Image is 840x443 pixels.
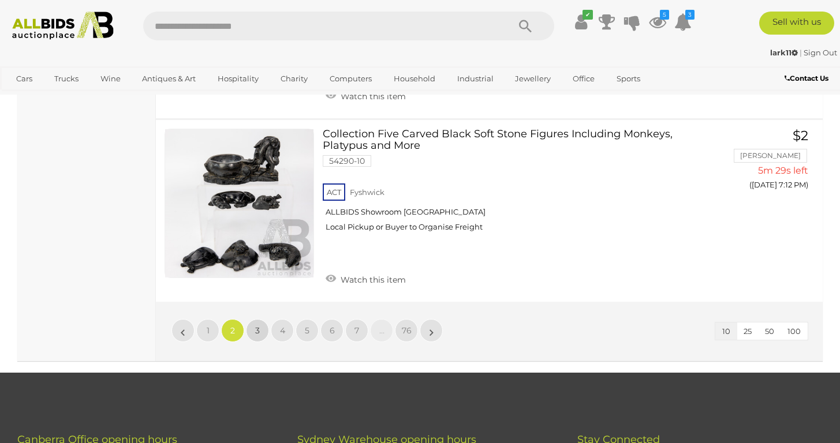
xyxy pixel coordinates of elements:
a: 3 [246,319,269,342]
a: 3 [674,12,692,32]
a: 6 [320,319,344,342]
a: 2 [221,319,244,342]
button: 10 [715,322,737,340]
i: 3 [685,10,695,20]
span: 7 [354,325,359,336]
a: Trucks [47,69,86,88]
a: 5 [296,319,319,342]
button: 100 [781,322,808,340]
span: 50 [765,326,774,336]
span: 2 [230,325,235,336]
a: Cars [9,69,40,88]
a: … [370,319,393,342]
a: Sign Out [804,48,837,57]
a: 7 [345,319,368,342]
a: Collection Five Carved Black Soft Stone Figures Including Monkeys, Platypus and More 54290-10 ACT... [331,129,703,241]
a: [GEOGRAPHIC_DATA] [9,88,106,107]
a: $2 [PERSON_NAME] 5m 29s left ([DATE] 7:12 PM) [720,129,812,196]
span: 10 [722,326,730,336]
span: Watch this item [338,275,406,285]
a: » [420,319,443,342]
span: $2 [793,127,808,144]
span: 100 [787,326,801,336]
a: Wine [93,69,128,88]
a: lark11 [770,48,800,57]
a: Jewellery [507,69,558,88]
i: 5 [660,10,669,20]
span: 76 [402,325,412,336]
span: 1 [207,325,210,336]
b: Contact Us [785,74,828,82]
button: 25 [737,322,759,340]
img: Allbids.com.au [6,12,120,40]
a: Watch this item [323,270,409,287]
a: Antiques & Art [135,69,203,88]
button: Search [496,12,554,40]
a: 76 [395,319,418,342]
span: Watch this item [338,91,406,102]
a: ✔ [573,12,590,32]
span: 25 [744,326,752,336]
a: Sports [609,69,648,88]
a: 4 [271,319,294,342]
span: 4 [280,325,285,336]
span: 6 [330,325,335,336]
span: 3 [255,325,260,336]
a: Office [565,69,602,88]
a: « [171,319,195,342]
a: Sell with us [759,12,835,35]
a: 5 [649,12,666,32]
a: Industrial [450,69,501,88]
a: Watch this item [323,87,409,104]
span: 5 [305,325,309,336]
a: Hospitality [210,69,266,88]
a: Charity [273,69,315,88]
a: 1 [196,319,219,342]
i: ✔ [583,10,593,20]
button: 50 [758,322,781,340]
a: Computers [322,69,379,88]
strong: lark11 [770,48,798,57]
span: | [800,48,802,57]
a: Contact Us [785,72,831,85]
a: Household [386,69,443,88]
